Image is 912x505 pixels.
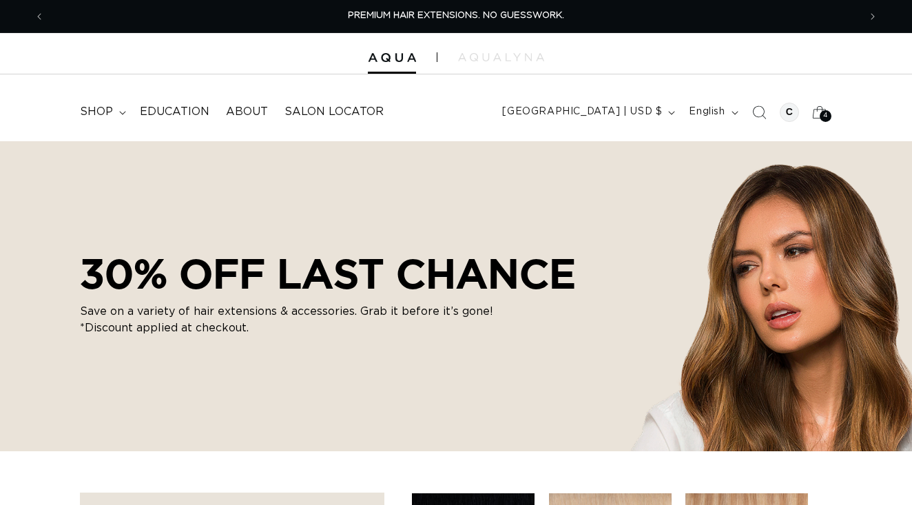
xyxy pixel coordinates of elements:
span: shop [80,105,113,119]
img: aqualyna.com [458,53,544,61]
span: English [689,105,725,119]
span: Salon Locator [284,105,384,119]
a: Education [132,96,218,127]
span: About [226,105,268,119]
span: PREMIUM HAIR EXTENSIONS. NO GUESSWORK. [348,11,564,20]
button: Previous announcement [24,3,54,30]
summary: shop [72,96,132,127]
button: [GEOGRAPHIC_DATA] | USD $ [494,99,681,125]
button: English [681,99,743,125]
img: Aqua Hair Extensions [368,53,416,63]
h2: 30% OFF LAST CHANCE [80,249,576,298]
a: Salon Locator [276,96,392,127]
button: Next announcement [858,3,888,30]
span: [GEOGRAPHIC_DATA] | USD $ [502,105,662,119]
p: Save on a variety of hair extensions & accessories. Grab it before it’s gone! *Discount applied a... [80,303,493,336]
span: Education [140,105,209,119]
span: 4 [823,110,828,122]
a: About [218,96,276,127]
summary: Search [744,97,774,127]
